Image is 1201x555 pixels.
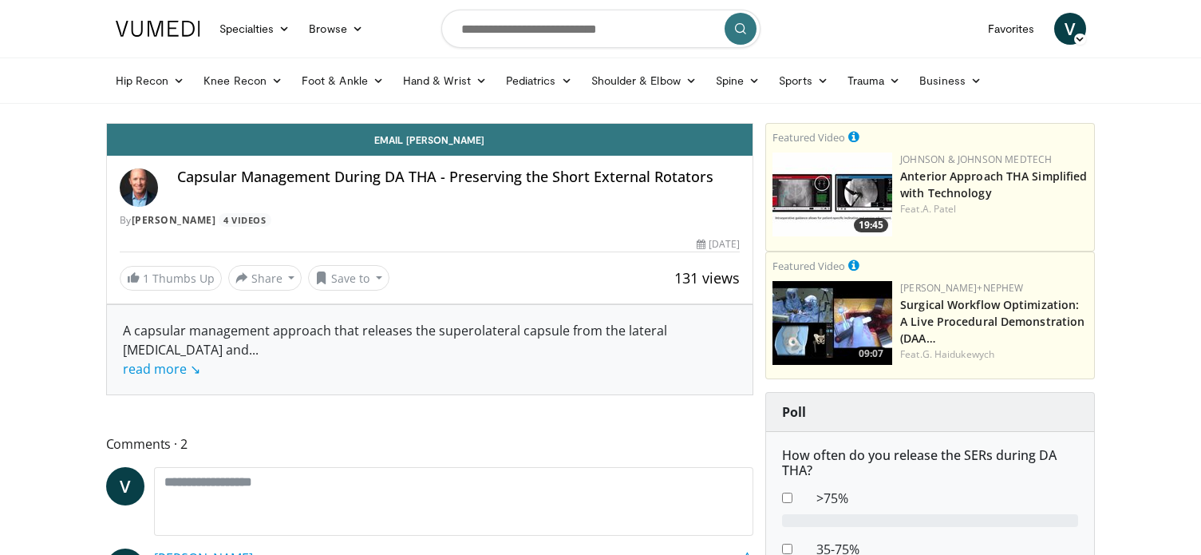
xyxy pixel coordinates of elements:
span: Comments 2 [106,434,754,454]
span: 19:45 [854,218,888,232]
a: Business [910,65,991,97]
a: Spine [706,65,769,97]
a: V [106,467,144,505]
a: G. Haidukewych [922,347,994,361]
a: Knee Recon [194,65,292,97]
strong: Poll [782,403,806,421]
a: 09:07 [772,281,892,365]
a: read more ↘ [123,360,200,378]
div: Feat. [900,347,1088,362]
a: [PERSON_NAME] [132,213,216,227]
img: bcfc90b5-8c69-4b20-afee-af4c0acaf118.150x105_q85_crop-smart_upscale.jpg [772,281,892,365]
dd: >75% [804,489,1090,508]
a: [PERSON_NAME]+Nephew [900,281,1023,295]
a: Browse [299,13,373,45]
div: [DATE] [697,237,740,252]
a: Surgical Workflow Optimization: A Live Procedural Demonstration (DAA… [900,297,1084,346]
a: Pediatrics [496,65,582,97]
div: A capsular management approach that releases the superolateral capsule from the lateral [MEDICAL_... [123,321,737,379]
input: Search topics, interventions [441,10,761,48]
a: V [1054,13,1086,45]
a: Johnson & Johnson MedTech [900,153,1052,166]
h6: How often do you release the SERs during DA THA? [782,448,1078,478]
small: Featured Video [772,259,845,273]
a: Foot & Ankle [292,65,393,97]
img: Avatar [120,168,158,207]
a: Hip Recon [106,65,195,97]
img: 06bb1c17-1231-4454-8f12-6191b0b3b81a.150x105_q85_crop-smart_upscale.jpg [772,153,892,236]
small: Featured Video [772,130,845,145]
a: Email [PERSON_NAME] [107,124,753,156]
a: A. Patel [922,202,957,216]
span: 131 views [674,268,740,287]
span: 09:07 [854,347,888,361]
a: Sports [769,65,838,97]
a: Favorites [978,13,1045,45]
h4: Capsular Management During DA THA - Preserving the Short External Rotators [177,168,741,186]
a: 4 Videos [219,213,271,227]
a: Trauma [838,65,911,97]
a: Specialties [210,13,300,45]
a: 19:45 [772,153,892,236]
img: VuMedi Logo [116,21,200,37]
button: Share [228,265,302,291]
div: By [120,213,741,228]
a: 1 Thumbs Up [120,266,222,291]
a: Hand & Wrist [393,65,496,97]
div: Feat. [900,202,1088,216]
a: Shoulder & Elbow [582,65,706,97]
button: Save to [308,265,389,291]
a: Anterior Approach THA Simplified with Technology [900,168,1087,200]
span: 1 [143,271,149,286]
